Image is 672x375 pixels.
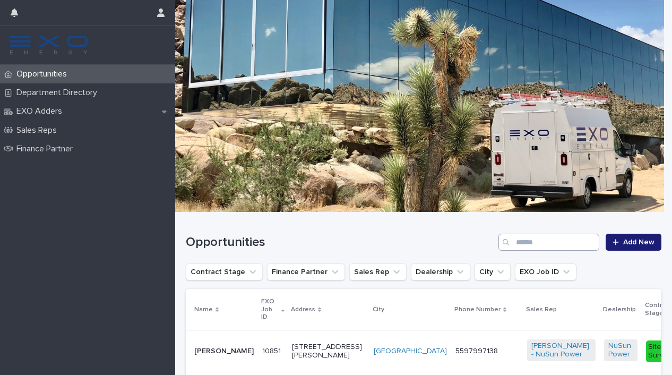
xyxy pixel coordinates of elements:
[531,342,591,360] a: [PERSON_NAME] - NuSun Power
[186,263,263,280] button: Contract Stage
[498,234,599,251] input: Search
[526,304,557,316] p: Sales Rep
[12,144,81,154] p: Finance Partner
[12,125,65,135] p: Sales Reps
[186,235,494,250] h1: Opportunities
[194,304,213,316] p: Name
[606,234,661,251] a: Add New
[12,88,106,98] p: Department Directory
[608,342,633,360] a: NuSun Power
[515,263,576,280] button: EXO Job ID
[262,345,283,356] p: 10851
[292,343,365,361] p: [STREET_ADDRESS][PERSON_NAME]
[411,263,470,280] button: Dealership
[475,263,511,280] button: City
[623,238,654,246] span: Add New
[12,106,71,116] p: EXO Adders
[455,347,498,355] a: 5597997138
[454,304,501,316] p: Phone Number
[603,304,636,316] p: Dealership
[194,347,254,356] p: [PERSON_NAME]
[373,304,384,316] p: City
[267,263,345,280] button: Finance Partner
[12,69,75,79] p: Opportunities
[374,347,447,356] a: [GEOGRAPHIC_DATA]
[291,304,315,316] p: Address
[349,263,407,280] button: Sales Rep
[261,296,279,323] p: EXO Job ID
[8,35,89,56] img: FKS5r6ZBThi8E5hshIGi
